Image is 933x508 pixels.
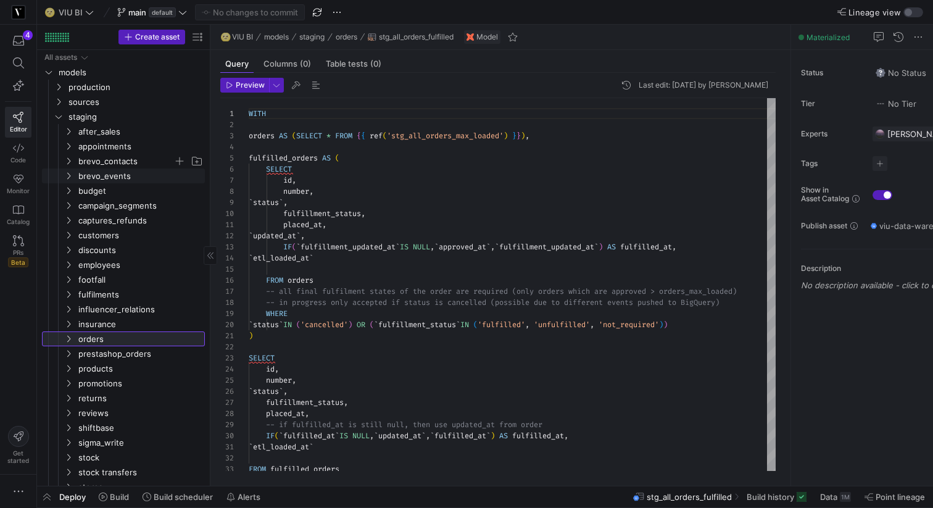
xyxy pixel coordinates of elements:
[840,492,851,502] div: 1M
[495,242,499,252] span: `
[374,431,378,441] span: `
[663,320,668,330] span: )
[374,320,378,330] span: `
[594,242,599,252] span: `
[801,159,863,168] span: Tags
[220,208,234,219] div: 10
[801,222,847,230] span: Publish asset
[499,242,594,252] span: fulfillment_updated_at
[296,131,322,141] span: SELECT
[78,214,203,228] span: captures_refunds
[42,139,205,154] div: Press SPACE to select this row.
[322,220,326,230] span: ,
[238,492,260,502] span: Alerts
[42,50,205,65] div: Press SPACE to select this row.
[5,421,31,469] button: Getstarted
[218,30,256,44] button: 🌝VIU BI
[42,4,97,20] button: 🌝VIU BI
[220,341,234,352] div: 22
[78,332,203,346] span: orders
[473,320,478,330] span: (
[266,286,482,296] span: -- all final fulfilment states of the order are re
[220,397,234,408] div: 27
[370,60,381,68] span: (0)
[78,391,203,406] span: returns
[698,286,737,296] span: x_loaded)
[283,198,288,207] span: ,
[333,30,360,44] button: orders
[220,386,234,397] div: 26
[42,169,205,183] div: Press SPACE to select this row.
[336,33,357,41] span: orders
[220,375,234,386] div: 25
[78,154,173,169] span: brevo_contacts
[78,421,203,435] span: shiftbase
[42,183,205,198] div: Press SPACE to select this row.
[322,153,331,163] span: AS
[876,492,925,502] span: Point lineage
[299,33,325,41] span: staging
[396,242,400,252] span: `
[249,442,253,452] span: `
[78,184,203,198] span: budget
[478,320,525,330] span: 'fulfilled'
[815,486,856,507] button: Data1M
[78,139,203,154] span: appointments
[220,286,234,297] div: 17
[249,131,275,141] span: orders
[249,320,253,330] span: `
[7,187,30,194] span: Monitor
[301,320,348,330] span: 'cancelled'
[42,317,205,331] div: Press SPACE to select this row.
[220,430,234,441] div: 30
[620,242,672,252] span: fulfilled_at
[848,7,901,17] span: Lineage view
[305,409,309,418] span: ,
[220,186,234,197] div: 8
[370,320,374,330] span: (
[296,231,301,241] span: `
[466,33,474,41] img: undefined
[279,198,283,207] span: `
[42,346,205,361] div: Press SPACE to select this row.
[275,364,279,374] span: ,
[516,131,521,141] span: }
[491,242,495,252] span: ,
[352,431,370,441] span: NULL
[357,320,365,330] span: OR
[253,253,309,263] span: etl_loaded_at
[801,130,863,138] span: Experts
[78,125,203,139] span: after_sales
[379,33,454,41] span: stg_all_orders_fulfilled
[42,124,205,139] div: Press SPACE to select this row.
[534,320,590,330] span: 'unfulfilled'
[370,131,383,141] span: ref
[741,486,812,507] button: Build history
[249,253,253,263] span: `
[292,375,296,385] span: ,
[220,319,234,330] div: 20
[266,275,283,285] span: FROM
[486,431,491,441] span: `
[296,242,301,252] span: `
[220,441,234,452] div: 31
[220,308,234,319] div: 19
[42,80,205,94] div: Press SPACE to select this row.
[283,209,361,219] span: fulfillment_status
[413,242,430,252] span: NULL
[599,320,659,330] span: 'not_required'
[42,257,205,272] div: Press SPACE to select this row.
[42,94,205,109] div: Press SPACE to select this row.
[59,65,203,80] span: models
[253,198,279,207] span: status
[430,242,434,252] span: ,
[249,331,253,341] span: )
[253,231,296,241] span: updated_at
[747,492,794,502] span: Build history
[78,288,203,302] span: fulfilments
[78,199,203,213] span: campaign_segments
[326,60,381,68] span: Table tests
[78,436,203,450] span: sigma_write
[42,154,205,169] div: Press SPACE to select this row.
[335,153,339,163] span: (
